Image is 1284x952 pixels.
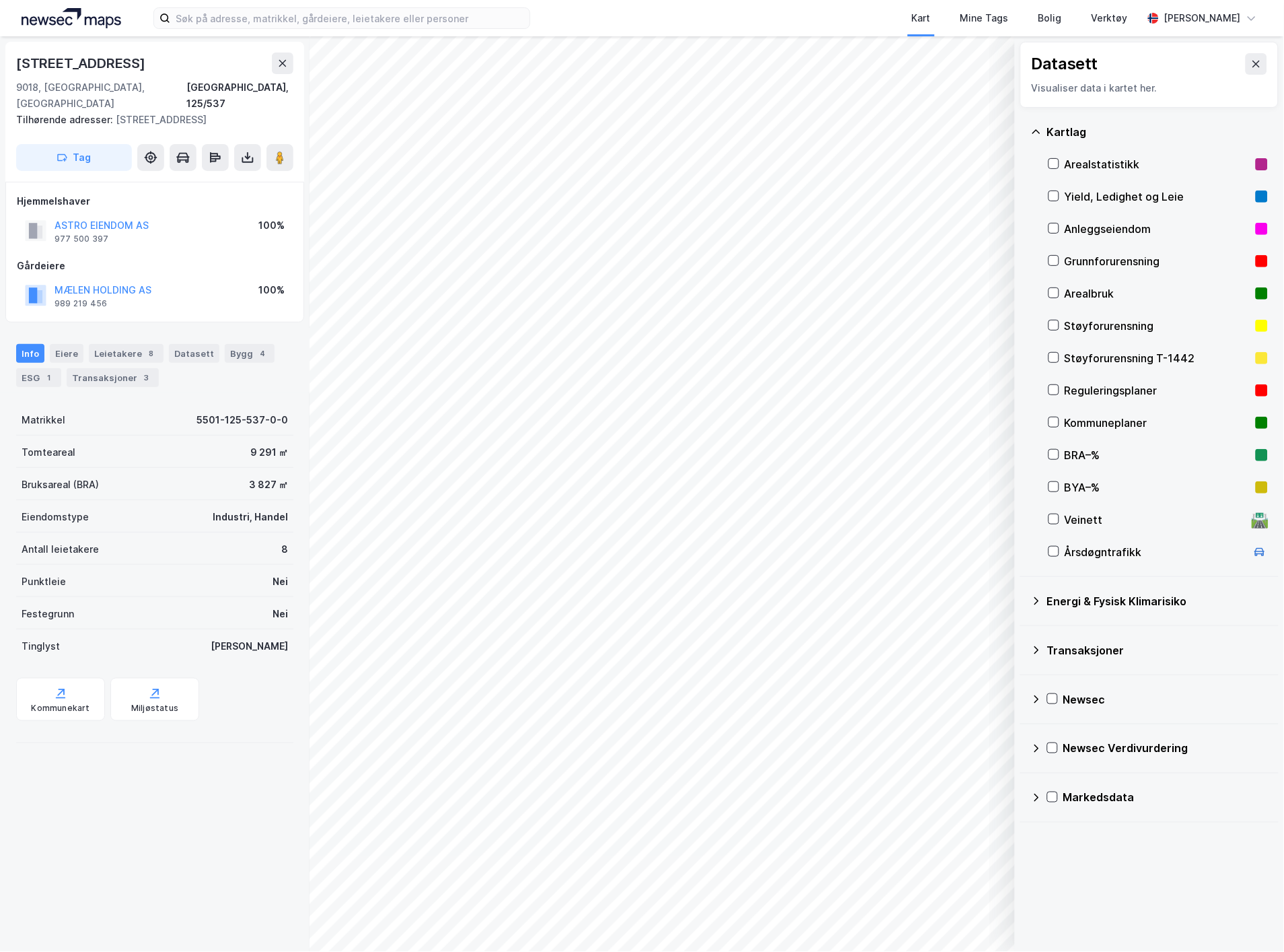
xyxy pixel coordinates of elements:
div: Støyforurensning T-1442 [1065,350,1250,366]
span: Tilhørende adresser: [16,114,116,125]
div: 3 827 ㎡ [249,477,288,493]
div: 5501-125-537-0-0 [197,412,288,428]
div: Mine Tags [960,10,1009,26]
div: 3 [140,371,153,384]
div: Tinglyst [22,638,60,654]
div: Anleggseiendom [1065,221,1250,237]
div: Markedsdata [1063,790,1268,806]
div: Leietakere [89,344,164,363]
div: Tomteareal [22,444,75,461]
div: Visualiser data i kartet her. [1032,80,1267,96]
div: Arealbruk [1065,285,1250,302]
div: Datasett [169,344,219,363]
div: Yield, Ledighet og Leie [1065,189,1250,205]
div: Støyforurensning [1065,318,1250,334]
div: Gårdeiere [17,258,293,274]
div: Kontrollprogram for chat [1217,887,1284,952]
div: Veinett [1065,512,1246,528]
div: Verktøy [1092,10,1128,26]
div: Matrikkel [22,412,65,428]
div: Kommunekart [31,703,90,714]
div: 977 500 397 [55,234,108,244]
div: Nei [273,606,288,622]
div: Transaksjoner [1047,642,1268,658]
div: Kart [912,10,931,26]
div: [PERSON_NAME] [1164,10,1241,26]
div: BYA–% [1065,479,1250,496]
div: Bruksareal (BRA) [22,477,99,493]
div: Kartlag [1047,124,1268,140]
div: Newsec Verdivurdering [1063,741,1268,757]
div: Eiendomstype [22,509,89,525]
div: 989 219 456 [55,298,107,309]
div: 9018, [GEOGRAPHIC_DATA], [GEOGRAPHIC_DATA] [16,79,187,112]
div: 100% [258,217,285,234]
div: Bolig [1038,10,1062,26]
div: Arealstatistikk [1065,156,1250,172]
div: [STREET_ADDRESS] [16,53,148,74]
button: Tag [16,144,132,171]
div: Transaksjoner [67,368,159,387]
input: Søk på adresse, matrikkel, gårdeiere, leietakere eller personer [170,8,530,28]
div: 8 [145,347,158,360]
div: Hjemmelshaver [17,193,293,209]
div: 100% [258,282,285,298]
div: 9 291 ㎡ [250,444,288,461]
div: [STREET_ADDRESS] [16,112,283,128]
div: 4 [256,347,269,360]
div: Grunnforurensning [1065,253,1250,269]
div: Eiere [50,344,83,363]
div: [GEOGRAPHIC_DATA], 125/537 [187,79,293,112]
img: logo.a4113a55bc3d86da70a041830d287a7e.svg [22,8,121,28]
div: 🛣️ [1251,511,1269,529]
div: 8 [281,541,288,557]
div: Festegrunn [22,606,74,622]
div: Datasett [1032,53,1098,75]
div: ESG [16,368,61,387]
div: Reguleringsplaner [1065,382,1250,399]
div: Kommuneplaner [1065,415,1250,431]
div: Energi & Fysisk Klimarisiko [1047,593,1268,609]
div: Nei [273,574,288,590]
div: BRA–% [1065,447,1250,463]
div: Industri, Handel [213,509,288,525]
div: Bygg [225,344,275,363]
div: Antall leietakere [22,541,99,557]
div: Årsdøgntrafikk [1065,544,1246,560]
div: Newsec [1063,691,1268,708]
div: Info [16,344,44,363]
div: [PERSON_NAME] [211,638,288,654]
div: 1 [42,371,56,384]
iframe: Chat Widget [1217,887,1284,952]
div: Miljøstatus [131,703,178,714]
div: Punktleie [22,574,66,590]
